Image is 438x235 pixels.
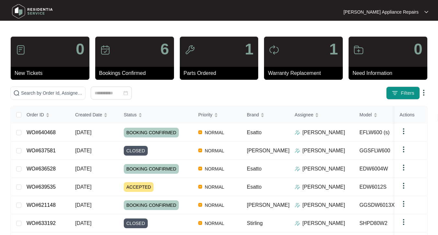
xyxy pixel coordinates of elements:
[198,185,202,189] img: Vercel Logo
[75,184,91,190] span: [DATE]
[124,111,137,118] span: Status
[99,69,174,77] p: Bookings Confirmed
[354,123,419,142] td: EFLW600 (s)
[185,45,195,55] img: icon
[193,106,242,123] th: Priority
[269,45,279,55] img: icon
[401,90,414,97] span: Filters
[198,221,202,225] img: Vercel Logo
[27,148,56,153] a: WO#637581
[27,130,56,135] a: WO#640468
[202,183,227,191] span: NORMAL
[184,69,259,77] p: Parts Ordered
[400,200,408,208] img: dropdown arrow
[21,106,70,123] th: Order ID
[13,90,20,96] img: search-icon
[75,130,91,135] span: [DATE]
[75,202,91,208] span: [DATE]
[21,89,83,97] input: Search by Order Id, Assignee Name, Customer Name, Brand and Model
[27,166,56,171] a: WO#636528
[198,111,213,118] span: Priority
[76,41,85,57] p: 0
[119,106,193,123] th: Status
[27,184,56,190] a: WO#639535
[15,69,89,77] p: New Tickets
[75,166,91,171] span: [DATE]
[247,220,263,226] span: Stirling
[247,148,290,153] span: [PERSON_NAME]
[202,129,227,136] span: NORMAL
[75,220,91,226] span: [DATE]
[303,219,345,227] p: [PERSON_NAME]
[247,130,261,135] span: Esatto
[124,218,148,228] span: CLOSED
[10,2,55,21] img: residentia service logo
[247,202,290,208] span: [PERSON_NAME]
[400,146,408,153] img: dropdown arrow
[290,106,354,123] th: Assignee
[303,183,345,191] p: [PERSON_NAME]
[395,106,427,123] th: Actions
[352,69,427,77] p: Need Information
[392,90,398,96] img: filter icon
[75,148,91,153] span: [DATE]
[329,41,338,57] p: 1
[295,184,300,190] img: Assigner Icon
[424,10,428,14] img: dropdown arrow
[420,89,428,97] img: dropdown arrow
[198,203,202,207] img: Vercel Logo
[295,130,300,135] img: Assigner Icon
[400,164,408,171] img: dropdown arrow
[295,148,300,153] img: Assigner Icon
[353,45,364,55] img: icon
[16,45,26,55] img: icon
[400,218,408,226] img: dropdown arrow
[414,41,422,57] p: 0
[202,201,227,209] span: NORMAL
[303,201,345,209] p: [PERSON_NAME]
[242,106,290,123] th: Brand
[354,178,419,196] td: EDW6012S
[27,220,56,226] a: WO#633192
[124,128,179,137] span: BOOKING CONFIRMED
[124,146,148,156] span: CLOSED
[354,196,419,214] td: GGSDW6013X
[124,164,179,174] span: BOOKING CONFIRMED
[124,200,179,210] span: BOOKING CONFIRMED
[160,41,169,57] p: 6
[386,87,420,100] button: filter iconFilters
[198,148,202,152] img: Vercel Logo
[354,142,419,160] td: GGSFLW600
[198,167,202,170] img: Vercel Logo
[295,221,300,226] img: Assigner Icon
[400,182,408,190] img: dropdown arrow
[247,184,261,190] span: Esatto
[70,106,119,123] th: Created Date
[400,127,408,135] img: dropdown arrow
[247,111,259,118] span: Brand
[295,111,314,118] span: Assignee
[202,147,227,155] span: NORMAL
[198,130,202,134] img: Vercel Logo
[303,129,345,136] p: [PERSON_NAME]
[202,219,227,227] span: NORMAL
[354,160,419,178] td: EDW6004W
[124,182,154,192] span: ACCEPTED
[295,203,300,208] img: Assigner Icon
[202,165,227,173] span: NORMAL
[27,111,44,118] span: Order ID
[247,166,261,171] span: Esatto
[354,214,419,232] td: SHPD80W2
[295,166,300,171] img: Assigner Icon
[354,106,419,123] th: Model
[245,41,254,57] p: 1
[27,202,56,208] a: WO#621148
[303,165,345,173] p: [PERSON_NAME]
[303,147,345,155] p: [PERSON_NAME]
[268,69,343,77] p: Warranty Replacement
[360,111,372,118] span: Model
[343,9,419,15] p: [PERSON_NAME] Appliance Repairs
[75,111,102,118] span: Created Date
[100,45,110,55] img: icon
